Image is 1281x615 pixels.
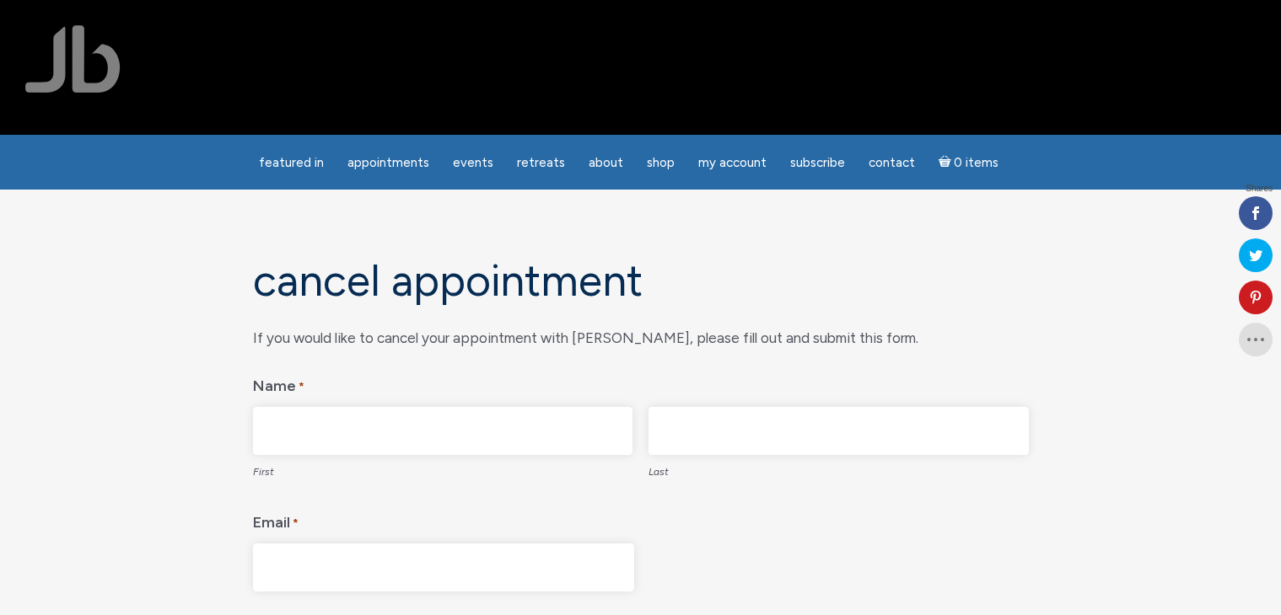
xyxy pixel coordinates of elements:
[939,155,955,170] i: Cart
[1246,184,1273,193] span: Shares
[589,155,623,170] span: About
[649,455,1029,485] label: Last
[253,365,1029,401] legend: Name
[25,25,121,93] img: Jamie Butler. The Everyday Medium
[954,157,998,169] span: 0 items
[337,147,439,179] a: Appointments
[688,147,777,179] a: My Account
[253,257,1029,305] h1: Cancel Appointment
[443,147,503,179] a: Events
[253,325,1029,351] div: If you would like to cancel your appointment with [PERSON_NAME], please fill out and submit this ...
[869,155,915,170] span: Contact
[928,145,1009,179] a: Cart0 items
[517,155,565,170] span: Retreats
[253,455,633,485] label: First
[579,147,633,179] a: About
[790,155,845,170] span: Subscribe
[780,147,855,179] a: Subscribe
[507,147,575,179] a: Retreats
[637,147,685,179] a: Shop
[453,155,493,170] span: Events
[259,155,324,170] span: featured in
[249,147,334,179] a: featured in
[347,155,429,170] span: Appointments
[253,501,299,537] label: Email
[698,155,767,170] span: My Account
[647,155,675,170] span: Shop
[858,147,925,179] a: Contact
